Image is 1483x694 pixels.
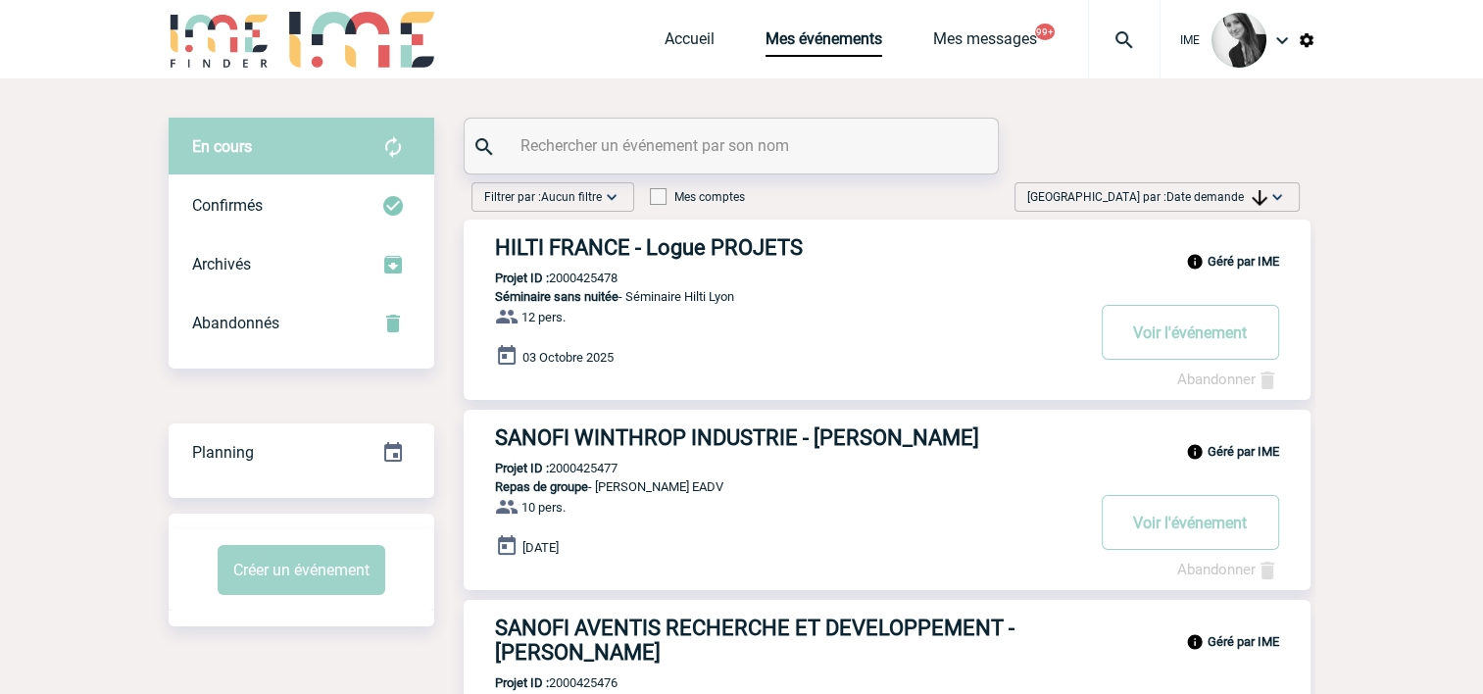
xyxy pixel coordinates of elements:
span: Confirmés [192,196,263,215]
a: Abandonner [1177,371,1279,388]
input: Rechercher un événement par son nom [516,131,952,160]
a: Planning [169,422,434,480]
div: Retrouvez ici tous les événements que vous avez décidé d'archiver [169,235,434,294]
button: Voir l'événement [1102,305,1279,360]
b: Projet ID : [495,675,549,690]
button: Voir l'événement [1102,495,1279,550]
button: Créer un événement [218,545,385,595]
h3: SANOFI AVENTIS RECHERCHE ET DEVELOPPEMENT - [PERSON_NAME] [495,616,1083,665]
img: info_black_24dp.svg [1186,633,1204,651]
div: Retrouvez ici tous vos événements organisés par date et état d'avancement [169,423,434,482]
span: Date demande [1166,190,1267,204]
span: En cours [192,137,252,156]
div: Retrouvez ici tous vos événements annulés [169,294,434,353]
span: [DATE] [522,540,559,555]
b: Géré par IME [1208,444,1279,459]
p: 2000425477 [464,461,618,475]
b: Géré par IME [1208,634,1279,649]
span: IME [1180,33,1200,47]
p: - [PERSON_NAME] EADV [464,479,1083,494]
img: info_black_24dp.svg [1186,253,1204,271]
a: SANOFI AVENTIS RECHERCHE ET DEVELOPPEMENT - [PERSON_NAME] [464,616,1310,665]
p: - Séminaire Hilti Lyon [464,289,1083,304]
span: 03 Octobre 2025 [522,350,614,365]
a: HILTI FRANCE - Logue PROJETS [464,235,1310,260]
b: Géré par IME [1208,254,1279,269]
a: Mes événements [766,29,882,57]
span: Filtrer par : [484,187,602,207]
span: Planning [192,443,254,462]
div: Retrouvez ici tous vos évènements avant confirmation [169,118,434,176]
a: Accueil [665,29,715,57]
p: 2000425476 [464,675,618,690]
img: baseline_expand_more_white_24dp-b.png [602,187,621,207]
a: SANOFI WINTHROP INDUSTRIE - [PERSON_NAME] [464,425,1310,450]
img: IME-Finder [169,12,271,68]
span: Archivés [192,255,251,273]
h3: HILTI FRANCE - Logue PROJETS [495,235,1083,260]
label: Mes comptes [650,190,745,204]
span: [GEOGRAPHIC_DATA] par : [1027,187,1267,207]
b: Projet ID : [495,271,549,285]
img: arrow_downward.png [1252,190,1267,206]
button: 99+ [1035,24,1055,40]
span: Aucun filtre [541,190,602,204]
b: Projet ID : [495,461,549,475]
a: Mes messages [933,29,1037,57]
span: Séminaire sans nuitée [495,289,618,304]
p: 2000425478 [464,271,618,285]
img: baseline_expand_more_white_24dp-b.png [1267,187,1287,207]
img: 101050-0.jpg [1211,13,1266,68]
span: 10 pers. [521,500,566,515]
span: Repas de groupe [495,479,588,494]
span: 12 pers. [521,310,566,324]
a: Abandonner [1177,561,1279,578]
span: Abandonnés [192,314,279,332]
h3: SANOFI WINTHROP INDUSTRIE - [PERSON_NAME] [495,425,1083,450]
img: info_black_24dp.svg [1186,443,1204,461]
